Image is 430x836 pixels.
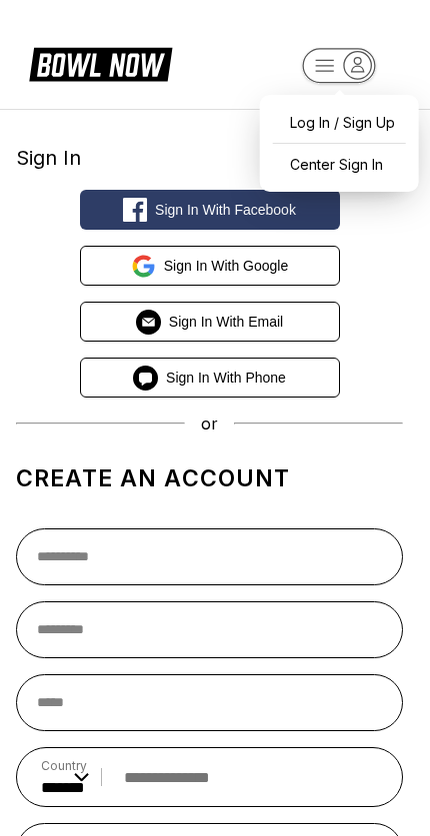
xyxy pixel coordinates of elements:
a: Center Sign In [270,147,409,182]
button: Sign in with Phone [80,358,340,398]
div: Sign In [16,146,403,170]
a: Log In / Sign Up [270,105,409,140]
button: Sign in with Facebook [80,190,340,230]
span: Sign in with Email [169,314,283,330]
div: or [16,414,403,433]
button: Sign in with Email [80,302,340,342]
span: Sign in with Facebook [155,202,296,218]
span: Sign in with Phone [166,370,286,386]
span: Sign in with Google [164,258,289,274]
label: Country [41,758,89,773]
h1: Create an account [16,464,403,492]
button: Sign in with Google [80,246,340,286]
